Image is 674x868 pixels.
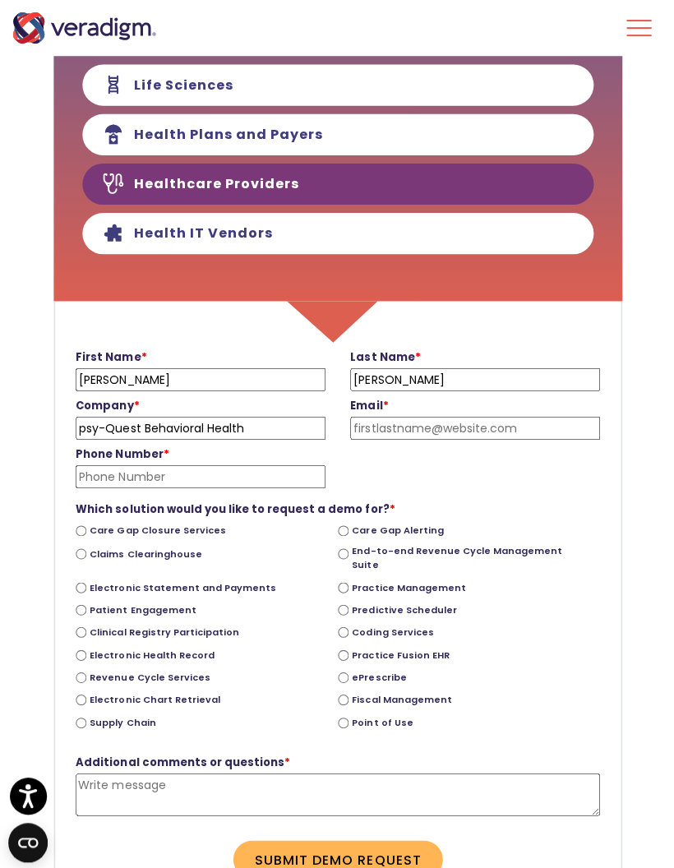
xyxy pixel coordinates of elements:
[76,367,325,390] input: First Name
[351,623,432,638] label: Coding Services
[8,820,48,860] button: Open CMP widget
[12,12,156,44] img: Veradigm logo
[349,367,598,390] input: Last Name
[351,668,405,683] label: ePrescribe
[349,348,419,363] strong: Last Name
[76,396,139,412] strong: Company
[351,542,586,570] label: End-to-end Revenue Cycle Management Suite
[76,500,394,515] strong: Which solution would you like to request a demo for?
[351,601,455,616] label: Predictive Scheduler
[90,646,214,661] label: Electronic Health Record
[76,464,325,487] input: Phone Number
[90,713,155,728] label: Supply Chain
[351,646,448,661] label: Practice Fusion EHR
[90,545,201,560] label: Claims Clearinghouse
[351,713,412,728] label: Point of Use
[76,348,146,363] strong: First Name
[351,522,442,537] label: Care Gap Alerting
[351,690,450,705] label: Fiscal Management
[90,623,238,638] label: Clinical Registry Participation
[90,579,275,593] label: Electronic Statement and Payments
[90,690,219,705] label: Electronic Chart Retrieval
[358,766,654,848] iframe: Drift Chat Widget
[349,415,598,438] input: firstlastname@website.com
[90,668,210,683] label: Revenue Cycle Services
[90,601,196,616] label: Patient Engagement
[90,522,225,537] label: Care Gap Closure Services
[76,445,168,460] strong: Phone Number
[625,7,649,49] button: Toggle Navigation Menu
[76,752,289,768] strong: Additional comments or questions
[351,579,464,593] label: Practice Management
[76,415,325,438] input: Company
[349,396,387,412] strong: Email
